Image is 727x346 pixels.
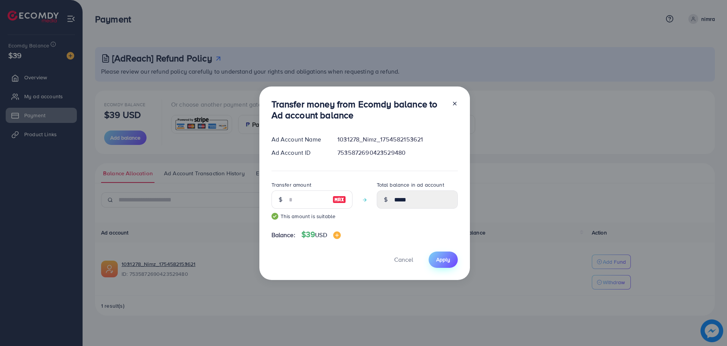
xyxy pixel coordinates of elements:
img: guide [271,213,278,220]
div: Ad Account Name [265,135,332,144]
img: image [333,231,341,239]
h3: Transfer money from Ecomdy balance to Ad account balance [271,99,446,121]
div: 7535872690423529480 [331,148,463,157]
label: Total balance in ad account [377,181,444,189]
small: This amount is suitable [271,212,353,220]
div: 1031278_Nimz_1754582153621 [331,135,463,144]
div: Ad Account ID [265,148,332,157]
span: USD [315,231,327,239]
button: Cancel [385,252,423,268]
img: image [332,195,346,204]
label: Transfer amount [271,181,311,189]
button: Apply [429,252,458,268]
span: Balance: [271,231,295,239]
span: Cancel [394,255,413,264]
span: Apply [436,256,450,263]
h4: $39 [301,230,341,239]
